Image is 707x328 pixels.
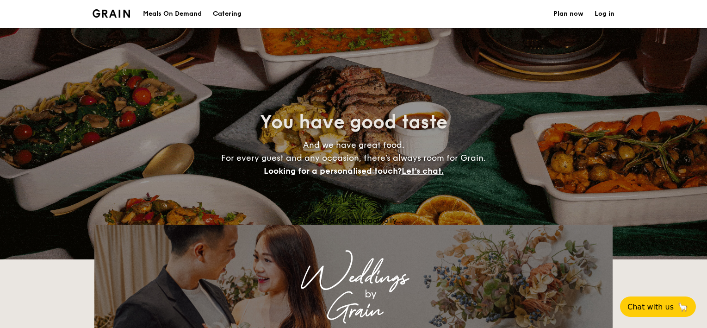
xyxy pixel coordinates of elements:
[93,9,130,18] img: Grain
[210,286,531,303] div: by
[93,9,130,18] a: Logotype
[620,296,696,317] button: Chat with us🦙
[402,166,444,176] span: Let's chat.
[677,302,688,312] span: 🦙
[94,216,613,225] div: Loading menus magically...
[627,303,674,311] span: Chat with us
[176,269,531,286] div: Weddings
[176,303,531,319] div: Grain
